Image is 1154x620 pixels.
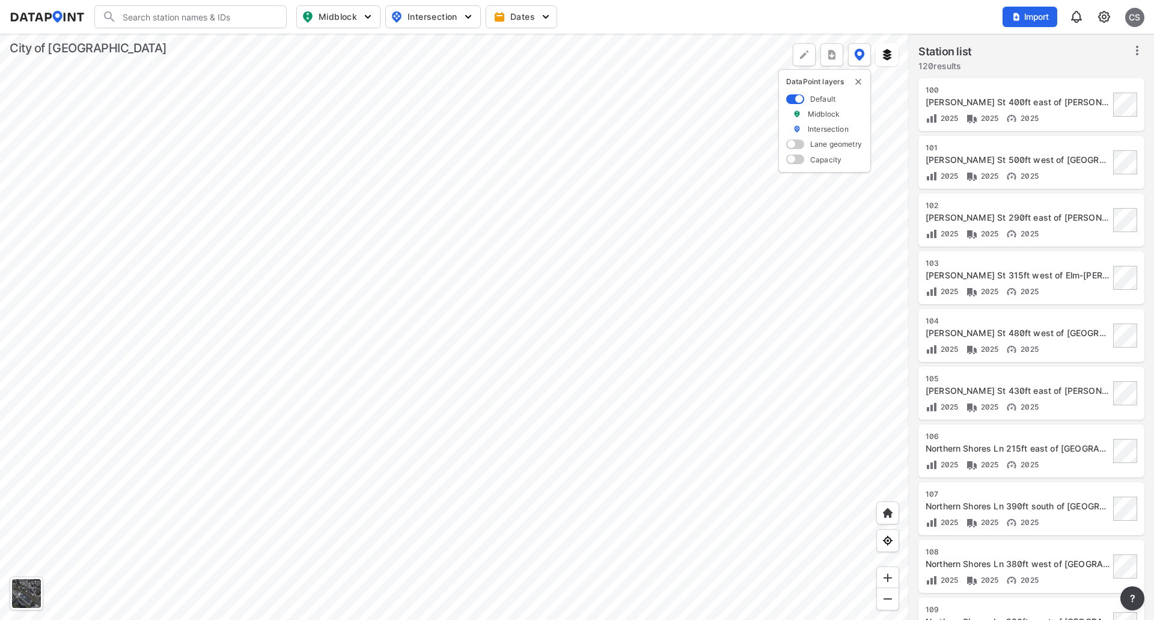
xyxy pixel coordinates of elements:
[1003,11,1063,22] a: Import
[362,11,374,23] img: 5YPKRKmlfpI5mqlR8AD95paCi+0kK1fRFDJSaMmawlwaeJcJwk9O2fotCW5ve9gAAAAASUVORK5CYII=
[462,11,474,23] img: 5YPKRKmlfpI5mqlR8AD95paCi+0kK1fRFDJSaMmawlwaeJcJwk9O2fotCW5ve9gAAAAASUVORK5CYII=
[882,593,894,605] img: MAAAAAElFTkSuQmCC
[808,124,849,134] label: Intersection
[1018,402,1039,411] span: 2025
[1125,8,1144,27] div: CS
[876,43,899,66] button: External layers
[1018,345,1039,354] span: 2025
[966,112,978,124] img: Vehicle class
[938,114,959,123] span: 2025
[926,605,1110,615] div: 109
[926,517,938,529] img: Volume count
[966,574,978,586] img: Vehicle class
[848,43,871,66] button: DataPoint layers
[938,575,959,585] span: 2025
[876,502,899,524] div: Home
[978,402,999,411] span: 2025
[926,401,938,413] img: Volume count
[1006,112,1018,124] img: Vehicle speed
[1018,171,1039,180] span: 2025
[810,94,835,104] label: Default
[926,574,938,586] img: Volume count
[978,114,999,123] span: 2025
[486,5,557,28] button: Dates
[926,558,1110,570] div: Northern Shores Ln 380ft west of Flagship Cove
[1010,11,1050,23] span: Import
[882,507,894,519] img: +XpAUvaXAN7GudzAAAAAElFTkSuQmCC
[926,143,1110,153] div: 101
[926,259,1110,268] div: 103
[926,443,1110,455] div: Northern Shores Ln 215ft east of Angler Ln
[496,11,549,23] span: Dates
[966,286,978,298] img: Vehicle class
[938,345,959,354] span: 2025
[926,112,938,124] img: Volume count
[296,5,380,28] button: Midblock
[926,286,938,298] img: Volume count
[926,212,1110,224] div: Erwin St 290ft east of Randleman Rd
[876,566,899,589] div: Zoom in
[978,345,999,354] span: 2025
[926,170,938,182] img: Volume count
[966,170,978,182] img: Vehicle class
[301,10,315,24] img: map_pin_mid.602f9df1.svg
[1018,575,1039,585] span: 2025
[820,43,843,66] button: more
[881,49,893,61] img: layers.ee07997e.svg
[117,7,279,26] input: Search
[786,77,863,87] p: DataPoint layers
[978,460,999,469] span: 2025
[1006,170,1018,182] img: Vehicle speed
[1012,12,1021,22] img: file_add.62c1e8a2.svg
[978,518,999,527] span: 2025
[938,402,959,411] span: 2025
[1006,286,1018,298] img: Vehicle speed
[1018,460,1039,469] span: 2025
[798,49,810,61] img: +Dz8AAAAASUVORK5CYII=
[966,459,978,471] img: Vehicle class
[793,109,801,119] img: marker_Midblock.5ba75e30.svg
[938,287,959,296] span: 2025
[1003,7,1057,27] button: Import
[966,343,978,355] img: Vehicle class
[10,11,85,23] img: dataPointLogo.9353c09d.svg
[793,124,801,134] img: marker_Intersection.6861001b.svg
[938,171,959,180] span: 2025
[876,588,899,610] div: Zoom out
[926,374,1110,384] div: 105
[1006,343,1018,355] img: Vehicle speed
[876,529,899,552] div: View my location
[391,10,473,24] span: Intersection
[493,11,505,23] img: calendar-gold.39a51dde.svg
[926,343,938,355] img: Volume count
[926,432,1110,441] div: 106
[1128,591,1137,606] span: ?
[926,96,1110,108] div: Terrell St 400ft east of Randleman Rd
[540,11,552,23] img: 5YPKRKmlfpI5mqlR8AD95paCi+0kK1fRFDJSaMmawlwaeJcJwk9O2fotCW5ve9gAAAAASUVORK5CYII=
[882,572,894,584] img: ZvzfEJKXnyWIrJytrsY285QMwk63cM6Drc+sIAAAAASUVORK5CYII=
[1018,287,1039,296] span: 2025
[926,269,1110,281] div: Erwin St 315ft west of Elm-Eugene St
[938,460,959,469] span: 2025
[1006,517,1018,529] img: Vehicle speed
[810,139,862,149] label: Lane geometry
[302,10,373,24] span: Midblock
[882,535,894,547] img: zeq5HYn9AnE9l6UmnFLPAAAAAElFTkSuQmCC
[926,547,1110,557] div: 108
[926,154,1110,166] div: Terrell St 500ft west of Elm-Eugene St
[926,459,938,471] img: Volume count
[793,43,816,66] div: Polygon tool
[926,201,1110,210] div: 102
[926,228,938,240] img: Volume count
[966,517,978,529] img: Vehicle class
[1018,229,1039,238] span: 2025
[978,229,999,238] span: 2025
[938,518,959,527] span: 2025
[1097,10,1111,24] img: cids17cp3yIFEOpj3V8A9qJSH103uA521RftCD4eeui4ksIb+krbm5XvIjxD52OS6NWLn9gAAAAAElFTkSuQmCC
[1069,10,1084,24] img: 8A77J+mXikMhHQAAAAASUVORK5CYII=
[853,77,863,87] img: close-external-leyer.3061a1c7.svg
[926,316,1110,326] div: 104
[1006,228,1018,240] img: Vehicle speed
[926,385,1110,397] div: Lawrence St 430ft east of Randleman Rd
[1018,518,1039,527] span: 2025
